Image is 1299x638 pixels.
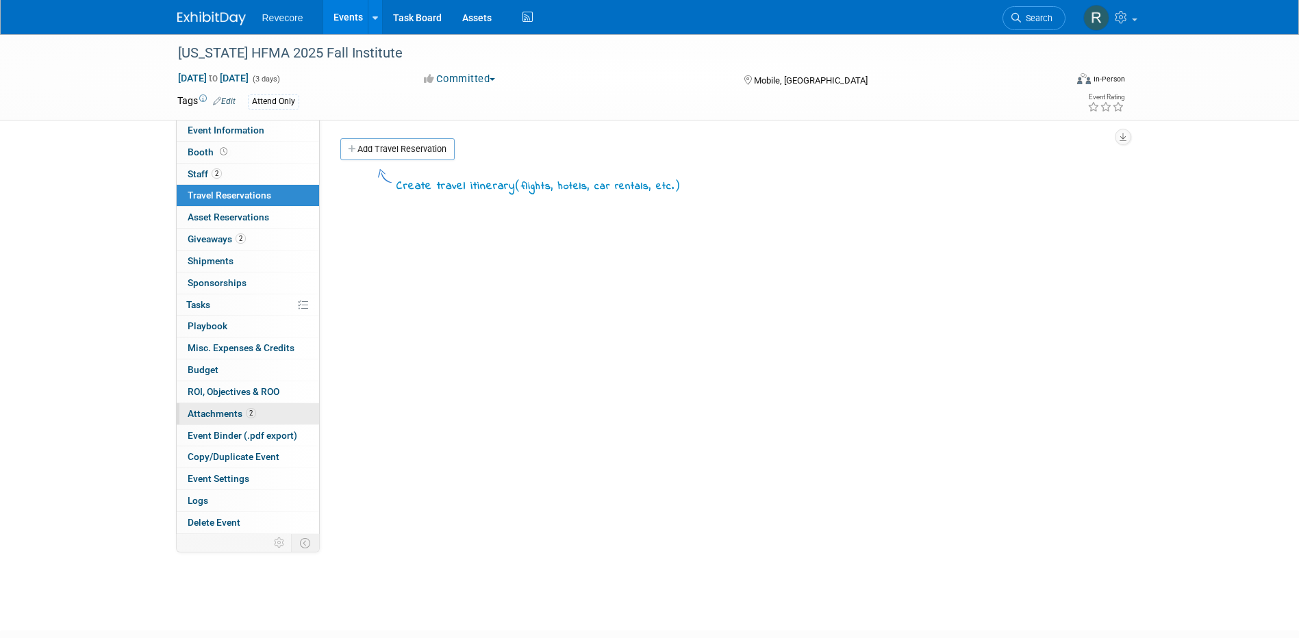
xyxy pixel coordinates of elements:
[291,534,319,552] td: Toggle Event Tabs
[188,408,256,419] span: Attachments
[521,179,674,194] span: flights, hotels, car rentals, etc.
[188,473,249,484] span: Event Settings
[268,534,292,552] td: Personalize Event Tab Strip
[188,146,230,157] span: Booth
[188,517,240,528] span: Delete Event
[248,94,299,109] div: Attend Only
[177,12,246,25] img: ExhibitDay
[515,178,521,192] span: (
[1077,73,1091,84] img: Format-Inperson.png
[177,446,319,468] a: Copy/Duplicate Event
[212,168,222,179] span: 2
[188,386,279,397] span: ROI, Objectives & ROO
[177,359,319,381] a: Budget
[1002,6,1065,30] a: Search
[177,272,319,294] a: Sponsorships
[340,138,455,160] a: Add Travel Reservation
[754,75,868,86] span: Mobile, [GEOGRAPHIC_DATA]
[1083,5,1109,31] img: Rachael Sires
[188,190,271,201] span: Travel Reservations
[177,425,319,446] a: Event Binder (.pdf export)
[177,142,319,163] a: Booth
[188,125,264,136] span: Event Information
[177,251,319,272] a: Shipments
[1093,74,1125,84] div: In-Person
[177,512,319,533] a: Delete Event
[177,94,236,110] td: Tags
[188,168,222,179] span: Staff
[177,294,319,316] a: Tasks
[419,72,501,86] button: Committed
[177,185,319,206] a: Travel Reservations
[188,255,234,266] span: Shipments
[188,495,208,506] span: Logs
[396,177,681,195] div: Create travel itinerary
[173,41,1045,66] div: [US_STATE] HFMA 2025 Fall Institute
[177,490,319,511] a: Logs
[251,75,280,84] span: (3 days)
[177,337,319,359] a: Misc. Expenses & Credits
[188,342,294,353] span: Misc. Expenses & Credits
[674,178,681,192] span: )
[177,207,319,228] a: Asset Reservations
[177,120,319,141] a: Event Information
[1021,13,1052,23] span: Search
[177,72,249,84] span: [DATE] [DATE]
[177,468,319,489] a: Event Settings
[188,277,247,288] span: Sponsorships
[177,229,319,250] a: Giveaways2
[188,430,297,441] span: Event Binder (.pdf export)
[985,71,1126,92] div: Event Format
[177,316,319,337] a: Playbook
[262,12,303,23] span: Revecore
[188,451,279,462] span: Copy/Duplicate Event
[213,97,236,106] a: Edit
[246,408,256,418] span: 2
[177,381,319,403] a: ROI, Objectives & ROO
[188,212,269,222] span: Asset Reservations
[177,164,319,185] a: Staff2
[207,73,220,84] span: to
[188,320,227,331] span: Playbook
[188,233,246,244] span: Giveaways
[217,146,230,157] span: Booth not reserved yet
[177,403,319,424] a: Attachments2
[188,364,218,375] span: Budget
[1087,94,1124,101] div: Event Rating
[186,299,210,310] span: Tasks
[236,233,246,244] span: 2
